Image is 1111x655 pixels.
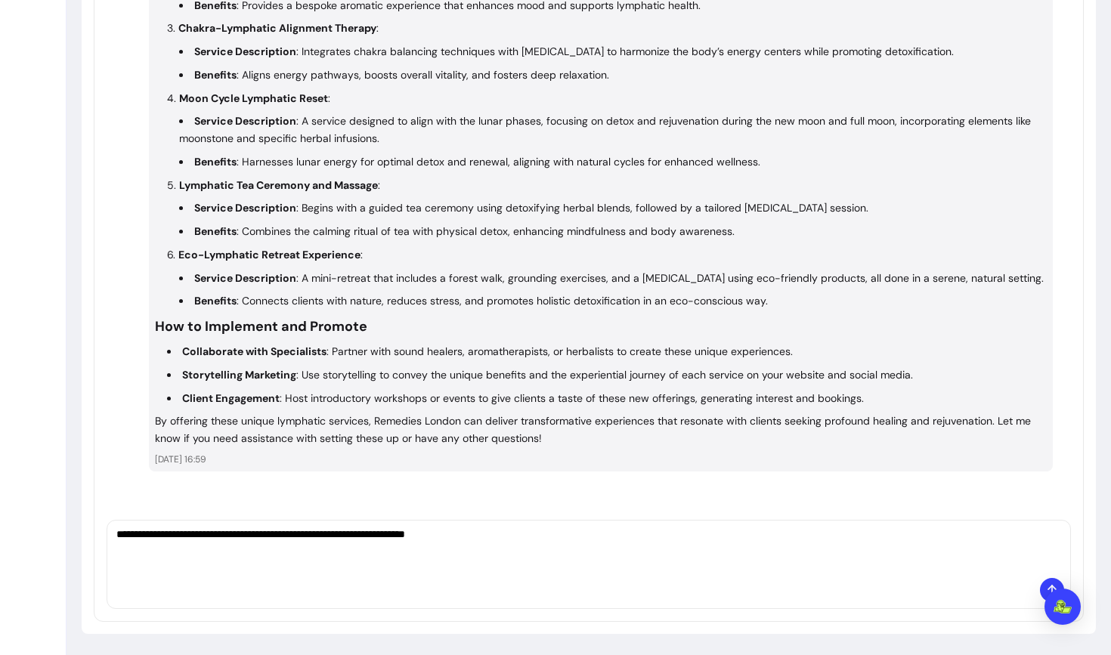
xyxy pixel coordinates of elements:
strong: Benefits [194,224,237,238]
p: : [178,21,379,35]
strong: Service Description [194,45,296,58]
strong: Collaborate with Specialists [182,344,326,358]
p: : [179,178,380,192]
li: : Use storytelling to convey the unique benefits and the experiential journey of each service on ... [167,366,1047,384]
li: : Host introductory workshops or events to give clients a taste of these new offerings, generatin... [167,390,1047,407]
li: : A service designed to align with the lunar phases, focusing on detox and rejuvenation during th... [179,113,1047,147]
p: : [179,91,330,105]
h3: How to Implement and Promote [155,316,1047,337]
li: : Begins with a guided tea ceremony using detoxifying herbal blends, followed by a tailored [MEDI... [179,199,1047,217]
li: : Harnesses lunar energy for optimal detox and renewal, aligning with natural cycles for enhanced... [179,153,1047,171]
li: : Connects clients with nature, reduces stress, and promotes holistic detoxification in an eco-co... [179,292,1047,310]
strong: Benefits [194,294,237,307]
p: By offering these unique lymphatic services, Remedies London can deliver transformative experienc... [155,412,1047,447]
strong: Benefits [194,155,237,168]
div: Open Intercom Messenger [1044,589,1081,625]
li: : Partner with sound healers, aromatherapists, or herbalists to create these unique experiences. [167,343,1047,360]
strong: Client Engagement [182,391,280,405]
strong: Eco-Lymphatic Retreat Experience [178,248,361,261]
li: : A mini-retreat that includes a forest walk, grounding exercises, and a [MEDICAL_DATA] using eco... [179,270,1047,287]
li: : Aligns energy pathways, boosts overall vitality, and fosters deep relaxation. [179,66,1047,84]
textarea: Ask me anything... [116,527,1061,572]
strong: Service Description [194,114,296,128]
strong: Lymphatic Tea Ceremony and Massage [179,178,378,192]
strong: Storytelling Marketing [182,368,296,382]
strong: Service Description [194,201,296,215]
p: [DATE] 16:59 [155,453,1047,465]
li: : Combines the calming ritual of tea with physical detox, enhancing mindfulness and body awareness. [179,223,1047,240]
p: : [178,248,363,261]
li: : Integrates chakra balancing techniques with [MEDICAL_DATA] to harmonize the body’s energy cente... [179,43,1047,60]
strong: Benefits [194,68,237,82]
strong: Moon Cycle Lymphatic Reset [179,91,328,105]
strong: Service Description [194,271,296,285]
strong: Chakra-Lymphatic Alignment Therapy [178,21,376,35]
